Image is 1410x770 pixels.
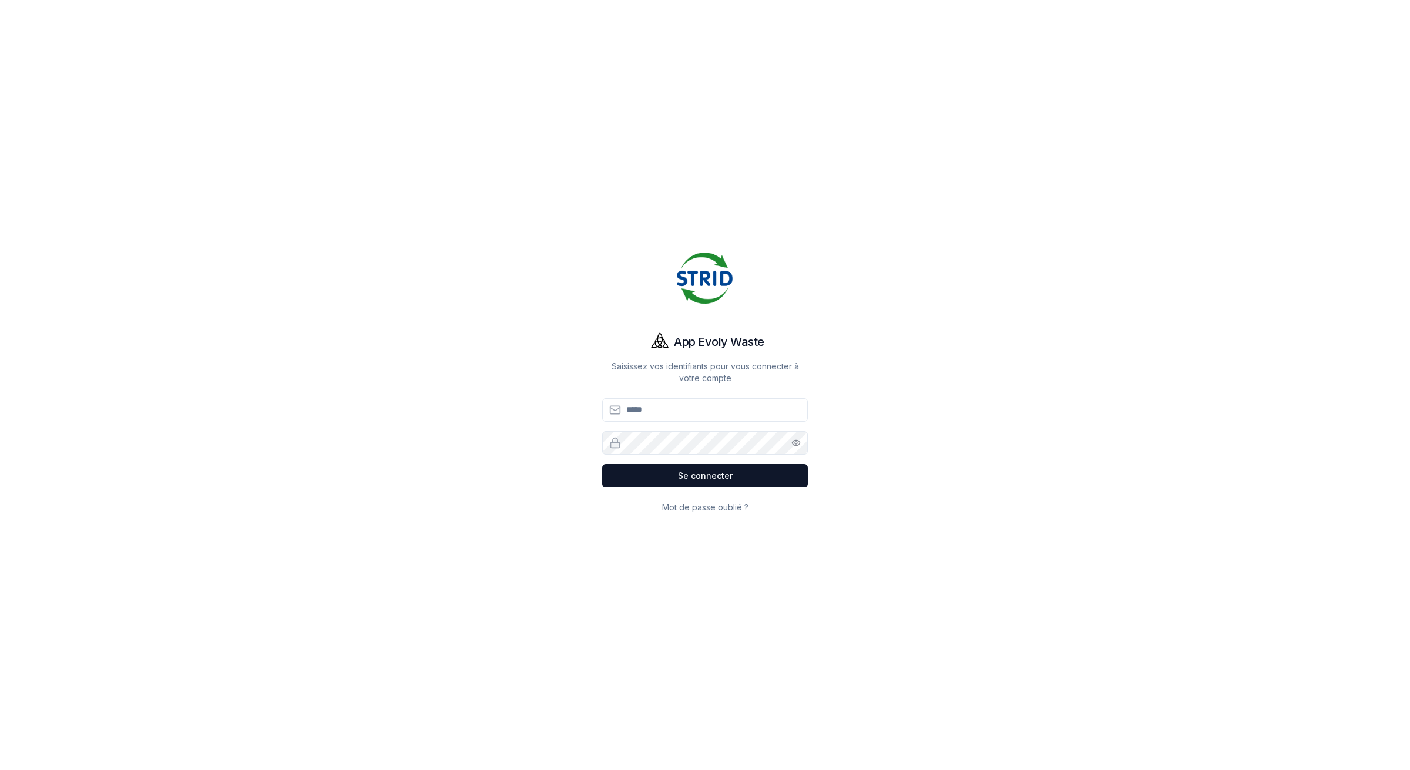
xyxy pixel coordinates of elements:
[662,502,748,512] a: Mot de passe oublié ?
[677,250,733,307] img: Strid Logo
[674,334,764,350] h1: App Evoly Waste
[602,464,808,487] button: Se connecter
[602,361,808,384] p: Saisissez vos identifiants pour vous connecter à votre compte
[646,328,674,356] img: Evoly Logo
